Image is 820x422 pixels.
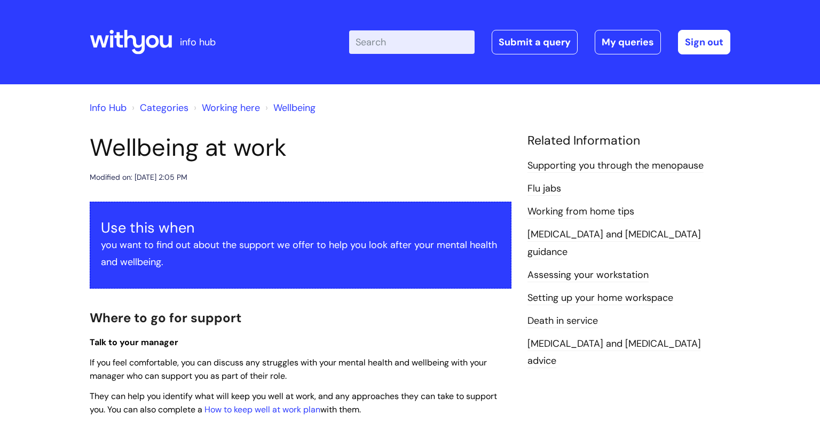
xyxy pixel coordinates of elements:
a: Assessing your workstation [527,268,649,282]
span: If you feel comfortable, you can discuss any struggles with your mental health and wellbeing with... [90,357,487,381]
a: [MEDICAL_DATA] and [MEDICAL_DATA] advice [527,337,701,368]
input: Search [349,30,475,54]
a: Supporting you through the menopause [527,159,704,173]
span: with them. [320,404,361,415]
a: Working here [202,101,260,114]
a: Working from home tips [527,205,634,219]
h3: Use this when [101,219,500,236]
div: | - [349,30,730,54]
span: Talk to your manager [90,337,178,348]
h4: Related Information [527,133,730,148]
div: Modified on: [DATE] 2:05 PM [90,171,187,184]
a: [MEDICAL_DATA] and [MEDICAL_DATA] guidance [527,228,701,259]
a: Wellbeing [273,101,316,114]
a: Flu jabs [527,182,561,196]
a: Setting up your home workspace [527,291,673,305]
p: you want to find out about the support we offer to help you look after your mental health and wel... [101,236,500,271]
li: Working here [191,99,260,116]
a: Sign out [678,30,730,54]
span: They can help you identify what will keep you well at work, and any approaches they can take to s... [90,391,497,415]
a: My queries [595,30,661,54]
h1: Wellbeing at work [90,133,511,162]
li: Solution home [129,99,188,116]
a: Submit a query [492,30,578,54]
li: Wellbeing [263,99,316,116]
a: Categories [140,101,188,114]
a: How to keep well at work plan [204,404,320,415]
a: Info Hub [90,101,127,114]
p: info hub [180,34,216,51]
a: Death in service [527,314,598,328]
span: Where to go for support [90,309,241,326]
